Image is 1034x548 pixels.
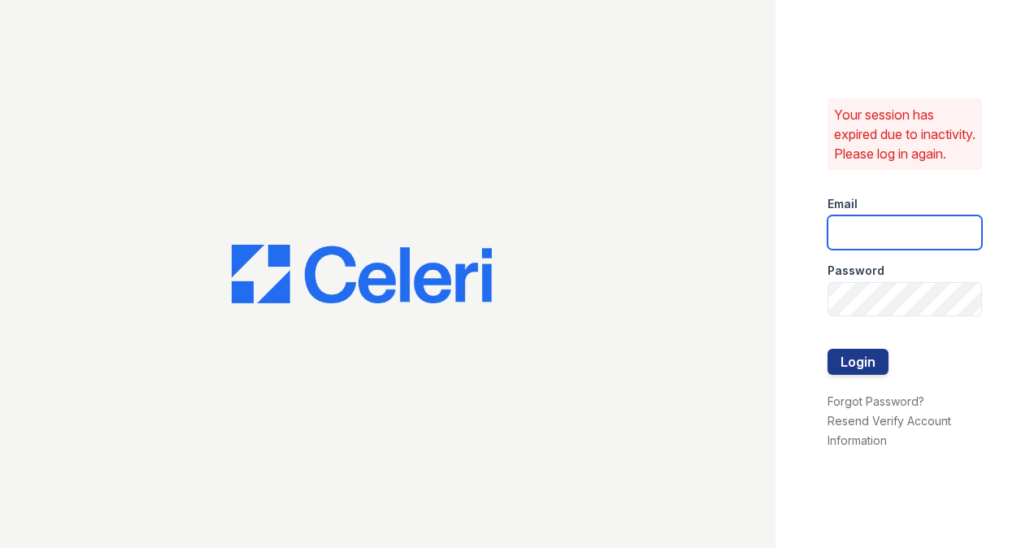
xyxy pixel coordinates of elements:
[828,196,858,212] label: Email
[834,105,975,163] p: Your session has expired due to inactivity. Please log in again.
[828,414,951,447] a: Resend Verify Account Information
[828,394,924,408] a: Forgot Password?
[828,349,888,375] button: Login
[232,245,492,303] img: CE_Logo_Blue-a8612792a0a2168367f1c8372b55b34899dd931a85d93a1a3d3e32e68fde9ad4.png
[828,263,884,279] label: Password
